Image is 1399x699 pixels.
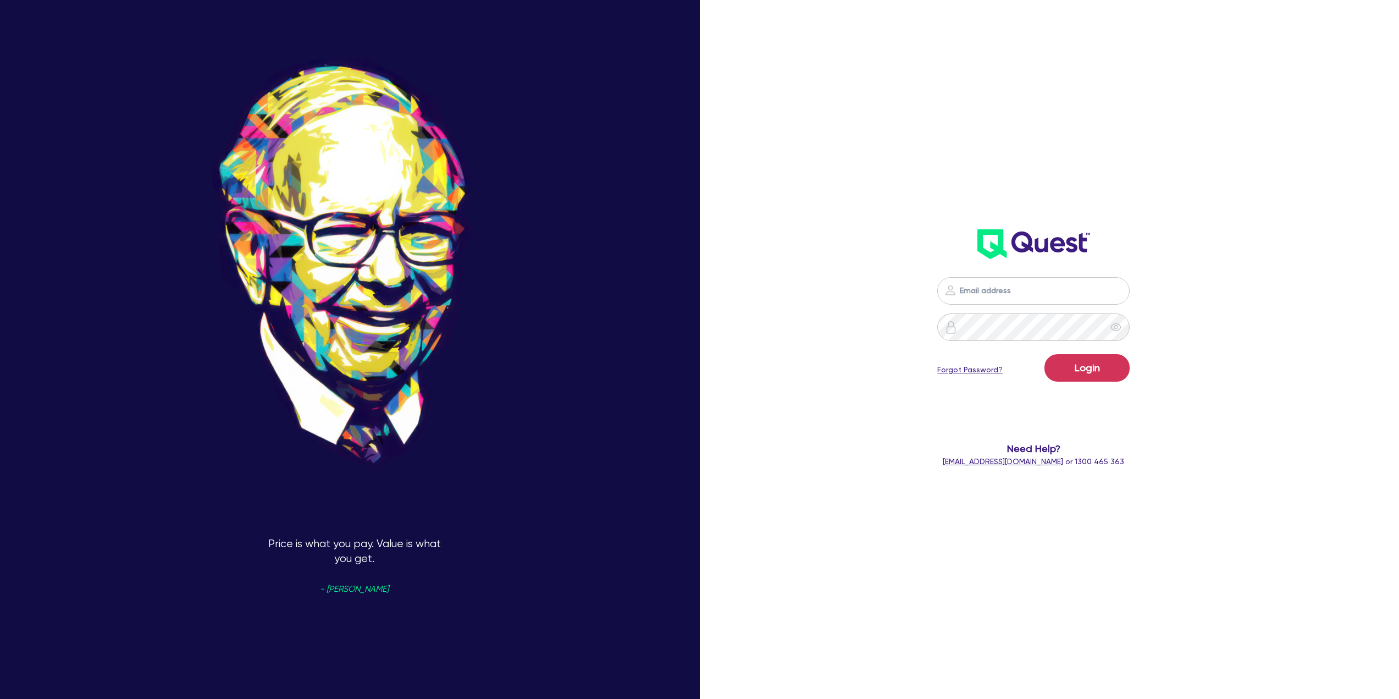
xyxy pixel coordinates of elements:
[1044,354,1130,382] button: Login
[944,284,957,297] img: icon-password
[1110,322,1121,333] span: eye
[937,364,1003,376] a: Forgot Password?
[937,277,1130,305] input: Email address
[977,229,1090,259] img: wH2k97JdezQIQAAAABJRU5ErkJggg==
[943,457,1063,466] a: [EMAIL_ADDRESS][DOMAIN_NAME]
[943,457,1124,466] span: or 1300 465 363
[944,321,958,334] img: icon-password
[320,585,389,593] span: - [PERSON_NAME]
[840,441,1227,456] span: Need Help?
